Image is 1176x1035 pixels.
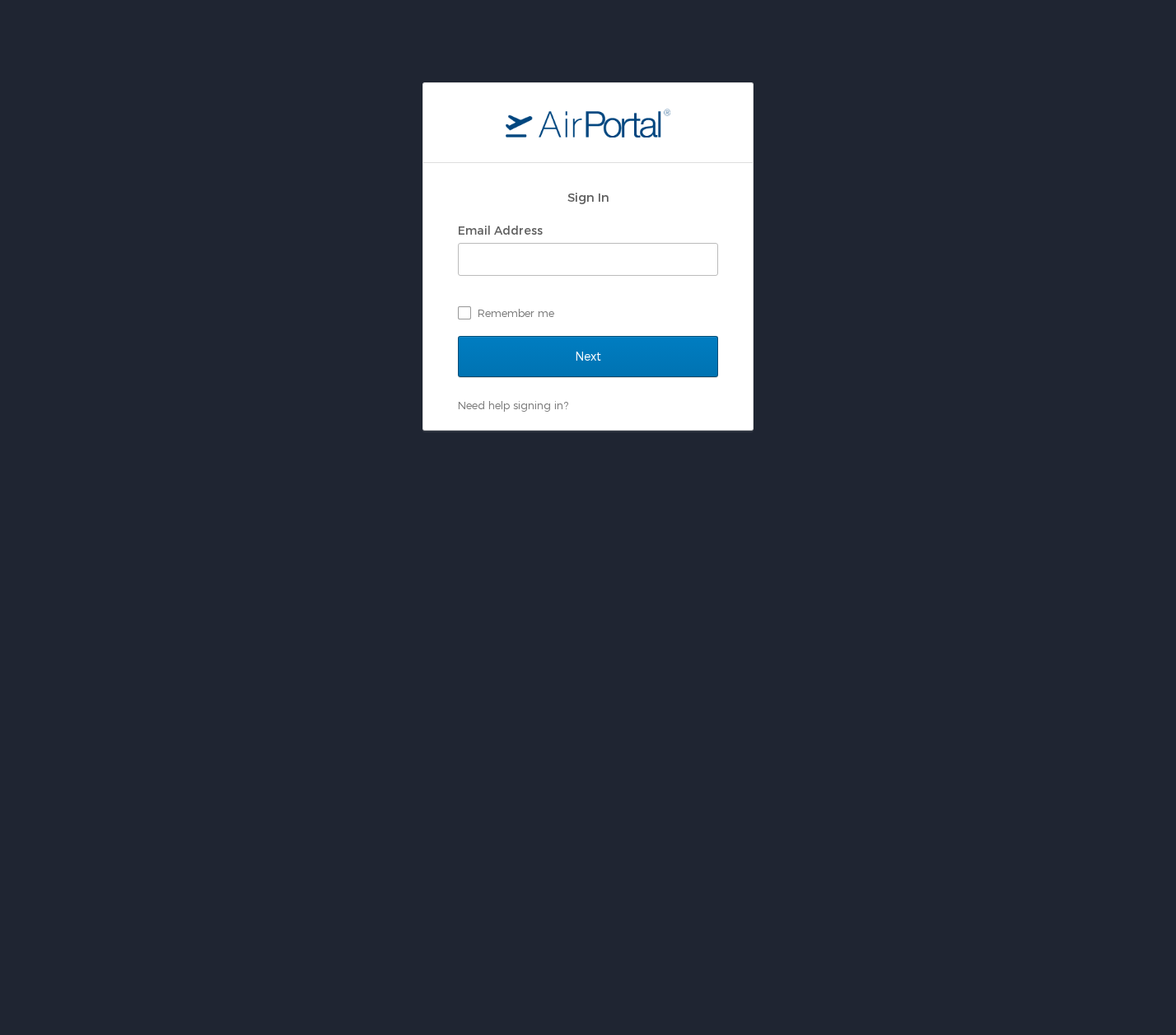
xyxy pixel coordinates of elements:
label: Email Address [458,223,543,237]
a: Need help signing in? [458,399,568,412]
h2: Sign In [458,188,718,207]
img: logo [506,108,670,138]
input: Next [458,336,718,377]
label: Remember me [458,301,718,325]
